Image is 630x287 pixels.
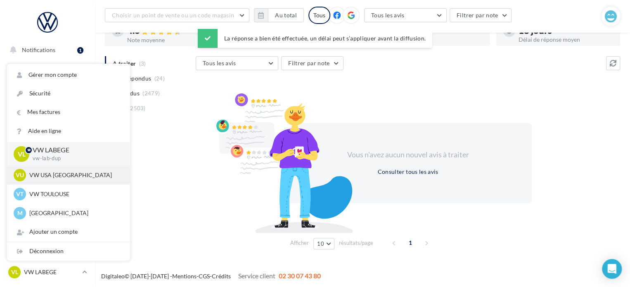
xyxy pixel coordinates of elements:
div: 4.6 [127,26,222,36]
button: Consulter tous les avis [374,167,441,177]
a: CGS [199,273,210,280]
button: Au total [254,8,304,22]
button: Tous les avis [364,8,447,22]
a: Mentions [172,273,197,280]
span: Notifications [22,46,55,53]
span: 10 [317,240,324,247]
span: VL [18,149,26,159]
p: vw-lab-dup [33,155,117,162]
div: 18 jours [519,26,613,35]
div: Déconnexion [7,242,130,261]
span: 1 [404,236,417,249]
div: Note moyenne [127,37,222,43]
span: Afficher [290,239,309,247]
div: Ajouter un compte [7,223,130,241]
a: PLV et print personnalisable [5,206,90,230]
p: VW LABEGE [33,145,117,155]
span: (24) [154,75,165,82]
div: La réponse a bien été effectuée, un délai peut s’appliquer avant la diffusion. [198,29,432,48]
div: Tous [308,7,330,24]
p: VW LABEGE [24,268,79,276]
div: 1 [77,47,83,54]
span: (2479) [142,90,160,97]
span: Choisir un point de vente ou un code magasin [112,12,234,19]
a: Mes factures [7,103,130,121]
a: Campagnes [5,124,90,142]
a: VL VW LABEGE [7,264,88,280]
a: Contacts [5,145,90,162]
a: Sécurité [7,84,130,103]
a: Calendrier [5,186,90,203]
button: Filtrer par note [450,8,512,22]
span: © [DATE]-[DATE] - - - [101,273,321,280]
button: 10 [313,238,334,249]
a: Campagnes DataOnDemand [5,234,90,258]
p: VW USA [GEOGRAPHIC_DATA] [29,171,120,179]
span: VL [11,268,18,276]
p: VW TOULOUSE [29,190,120,198]
span: Tous les avis [371,12,405,19]
span: Service client [238,272,275,280]
span: M [17,209,23,217]
span: VT [16,190,24,198]
span: VU [16,171,24,179]
button: Filtrer par note [281,56,343,70]
span: 02 30 07 43 80 [279,272,321,280]
div: Open Intercom Messenger [602,259,622,279]
button: Au total [268,8,304,22]
a: Médiathèque [5,165,90,183]
span: Tous les avis [203,59,236,66]
button: Notifications 1 [5,41,87,59]
a: Gérer mon compte [7,66,130,84]
p: [GEOGRAPHIC_DATA] [29,209,120,217]
div: Taux de réponse [388,37,483,43]
a: Opérations [5,62,90,79]
a: Visibilité en ligne [5,104,90,121]
button: Choisir un point de vente ou un code magasin [105,8,249,22]
div: Vous n'avez aucun nouvel avis à traiter [337,149,479,160]
span: résultats/page [339,239,373,247]
a: Crédits [212,273,231,280]
a: Boîte de réception [5,82,90,100]
a: Aide en ligne [7,122,130,140]
span: (2503) [128,105,146,111]
span: Non répondus [113,74,151,83]
a: Digitaleo [101,273,125,280]
div: Délai de réponse moyen [519,37,613,43]
button: Tous les avis [196,56,278,70]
